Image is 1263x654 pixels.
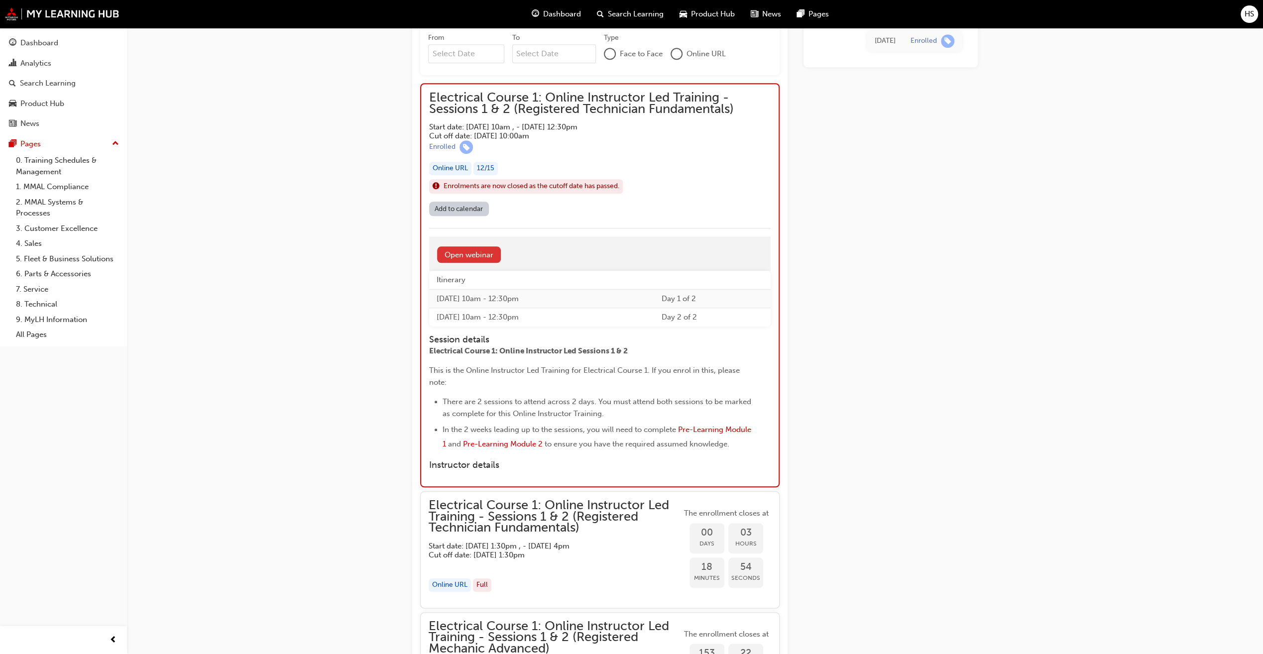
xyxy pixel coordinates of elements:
span: learningRecordVerb_ENROLL-icon [941,34,954,48]
span: Days [689,538,724,549]
span: 18 [689,561,724,573]
th: Itinerary [429,271,654,289]
span: search-icon [597,8,604,20]
span: The enrollment closes at [682,508,771,519]
button: Pages [4,135,123,153]
a: 3. Customer Excellence [12,221,123,236]
span: exclaim-icon [433,180,440,193]
span: guage-icon [9,39,16,48]
a: 8. Technical [12,297,123,312]
span: news-icon [9,119,16,128]
a: 4. Sales [12,236,123,251]
span: Enrolments are now closed as the cutoff date has passed. [444,181,619,192]
span: This is the Online Instructor Led Training for Electrical Course 1. If you enrol in this, please ... [429,366,742,387]
span: guage-icon [532,8,539,20]
div: Product Hub [20,98,64,109]
span: Face to Face [620,48,663,60]
button: DashboardAnalyticsSearch LearningProduct HubNews [4,32,123,135]
input: To [512,44,596,63]
span: prev-icon [110,634,117,647]
span: learningRecordVerb_ENROLL-icon [459,140,473,154]
span: News [762,8,781,20]
td: [DATE] 10am - 12:30pm [429,308,654,327]
a: Add to calendar [429,202,489,216]
a: 1. MMAL Compliance [12,179,123,195]
div: Pages [20,138,41,150]
button: Electrical Course 1: Online Instructor Led Training - Sessions 1 & 2 (Registered Technician Funda... [429,92,771,220]
h4: Session details [429,334,753,345]
div: To [512,33,520,43]
a: Pre-Learning Module 1 [443,425,753,448]
input: From [428,44,504,63]
span: chart-icon [9,59,16,68]
span: In the 2 weeks leading up to the sessions, you will need to complete [443,425,676,434]
span: up-icon [112,137,119,150]
span: Product Hub [691,8,735,20]
span: car-icon [9,100,16,109]
span: pages-icon [9,140,16,149]
div: From [428,33,444,43]
div: Enrolled [429,142,456,152]
span: Minutes [689,572,724,584]
span: 00 [689,527,724,539]
span: to ensure you have the required assumed knowledge. [545,439,729,448]
div: Full [473,578,491,592]
span: and [448,439,461,448]
a: Dashboard [4,34,123,52]
div: Search Learning [20,78,76,89]
a: 5. Fleet & Business Solutions [12,251,123,267]
div: Enrolled [911,36,937,46]
span: 03 [728,527,763,539]
img: mmal [5,7,119,20]
h4: Instructor details [429,460,771,471]
a: Analytics [4,54,123,73]
span: Electrical Course 1: Online Instructor Led Sessions 1 & 2 [429,346,628,355]
div: News [20,118,39,129]
td: Day 1 of 2 [654,289,771,308]
div: Dashboard [20,37,58,49]
a: guage-iconDashboard [524,4,589,24]
button: HS [1241,5,1258,23]
a: 2. MMAL Systems & Processes [12,195,123,221]
a: 9. MyLH Information [12,312,123,327]
h5: Cut off date: [DATE] 10:00am [429,131,755,140]
a: 0. Training Schedules & Management [12,153,123,179]
span: Electrical Course 1: Online Instructor Led Training - Sessions 1 & 2 (Registered Technician Funda... [429,500,682,534]
span: Search Learning [608,8,664,20]
span: news-icon [751,8,758,20]
a: News [4,114,123,133]
span: car-icon [680,8,687,20]
div: Analytics [20,58,51,69]
div: Type [604,33,619,43]
div: Thu Jul 03 2025 12:01:06 GMT+1000 (Australian Eastern Standard Time) [875,35,896,47]
a: 7. Service [12,282,123,297]
a: news-iconNews [743,4,789,24]
div: Online URL [429,578,471,592]
span: Seconds [728,572,763,584]
div: 12 / 15 [473,162,498,175]
a: Pre-Learning Module 2 [463,439,543,448]
a: search-iconSearch Learning [589,4,672,24]
span: Dashboard [543,8,581,20]
span: Online URL [687,48,726,60]
a: Open webinar [437,246,501,263]
span: search-icon [9,79,16,88]
span: The enrollment closes at [682,629,771,640]
a: 6. Parts & Accessories [12,266,123,282]
span: pages-icon [797,8,804,20]
a: Product Hub [4,95,123,113]
h5: Start date: [DATE] 1:30pm , - [DATE] 4pm [429,542,666,550]
a: Search Learning [4,74,123,93]
h5: Cut off date: [DATE] 1:30pm [429,550,666,559]
span: Electrical Course 1: Online Instructor Led Training - Sessions 1 & 2 (Registered Technician Funda... [429,92,771,114]
a: pages-iconPages [789,4,837,24]
span: Pages [808,8,829,20]
td: Day 2 of 2 [654,308,771,327]
a: car-iconProduct Hub [672,4,743,24]
span: HS [1245,8,1254,20]
td: [DATE] 10am - 12:30pm [429,289,654,308]
span: 54 [728,561,763,573]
